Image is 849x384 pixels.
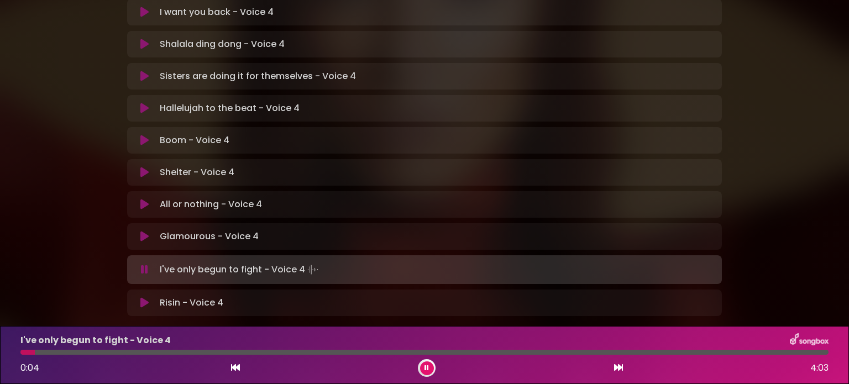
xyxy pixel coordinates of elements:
p: Boom - Voice 4 [160,134,229,147]
p: Shalala ding dong - Voice 4 [160,38,285,51]
p: I want you back - Voice 4 [160,6,274,19]
img: waveform4.gif [305,262,321,277]
p: Shelter - Voice 4 [160,166,234,179]
p: Glamourous - Voice 4 [160,230,259,243]
span: 4:03 [810,361,829,375]
p: Hallelujah to the beat - Voice 4 [160,102,300,115]
img: songbox-logo-white.png [790,333,829,348]
p: I've only begun to fight - Voice 4 [160,262,321,277]
p: Sisters are doing it for themselves - Voice 4 [160,70,356,83]
p: I've only begun to fight - Voice 4 [20,334,171,347]
p: All or nothing - Voice 4 [160,198,262,211]
span: 0:04 [20,361,39,374]
p: Risin - Voice 4 [160,296,223,309]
